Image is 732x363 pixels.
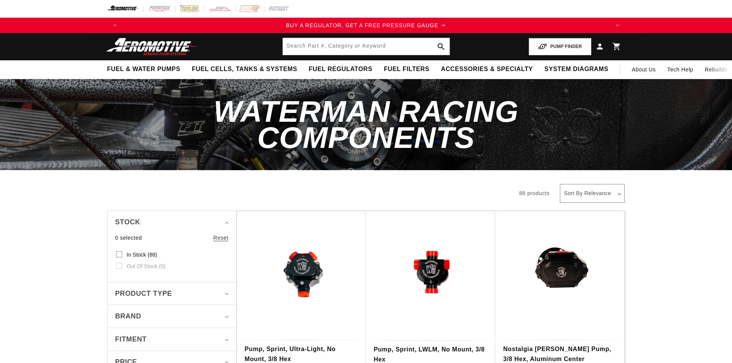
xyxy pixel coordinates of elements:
[115,311,141,322] span: Brand
[115,305,229,328] summary: Brand (0 selected)
[186,60,303,78] summary: Fuel Cells, Tanks & Systems
[626,60,661,79] a: About Us
[213,234,229,242] a: Reset
[214,94,519,154] span: Waterman Racing Components
[115,282,229,305] summary: Product type (0 selected)
[115,217,141,228] span: Stock
[433,38,450,55] button: search button
[104,38,200,56] img: Aeromotive
[384,65,430,73] span: Fuel Filters
[127,263,166,270] span: Out of stock (0)
[309,65,372,73] span: Fuel Regulators
[88,18,644,33] slideshow-component: Translation missing: en.sections.announcements.announcement_bar
[123,21,610,30] a: BUY A REGULATOR, GET A FREE PRESSURE GAUGE
[610,18,625,33] button: Translation missing: en.sections.announcements.next_announcement
[192,65,297,73] span: Fuel Cells, Tanks & Systems
[378,60,435,78] summary: Fuel Filters
[107,18,123,33] button: Translation missing: en.sections.announcements.previous_announcement
[519,190,550,196] span: 88 products
[123,21,610,30] div: 1 of 4
[705,65,727,74] span: Rebuilds
[115,211,229,234] summary: Stock (0 selected)
[303,60,378,78] summary: Fuel Regulators
[115,288,172,299] span: Product type
[115,234,142,242] span: 0 selected
[283,38,450,55] input: Search by Part Number, Category or Keyword
[127,251,157,258] span: In stock (88)
[539,60,614,78] summary: System Diagrams
[662,60,699,79] summary: Tech Help
[632,66,656,73] span: About Us
[529,38,591,55] button: PUMP FINDER
[115,334,147,345] span: Fitment
[435,60,539,78] summary: Accessories & Specialty
[101,60,186,78] summary: Fuel & Water Pumps
[107,65,181,73] span: Fuel & Water Pumps
[544,65,608,73] span: System Diagrams
[667,65,694,74] span: Tech Help
[115,328,229,351] summary: Fitment (0 selected)
[286,22,438,28] span: BUY A REGULATOR, GET A FREE PRESSURE GAUGE
[441,65,533,73] span: Accessories & Specialty
[123,21,610,30] div: Announcement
